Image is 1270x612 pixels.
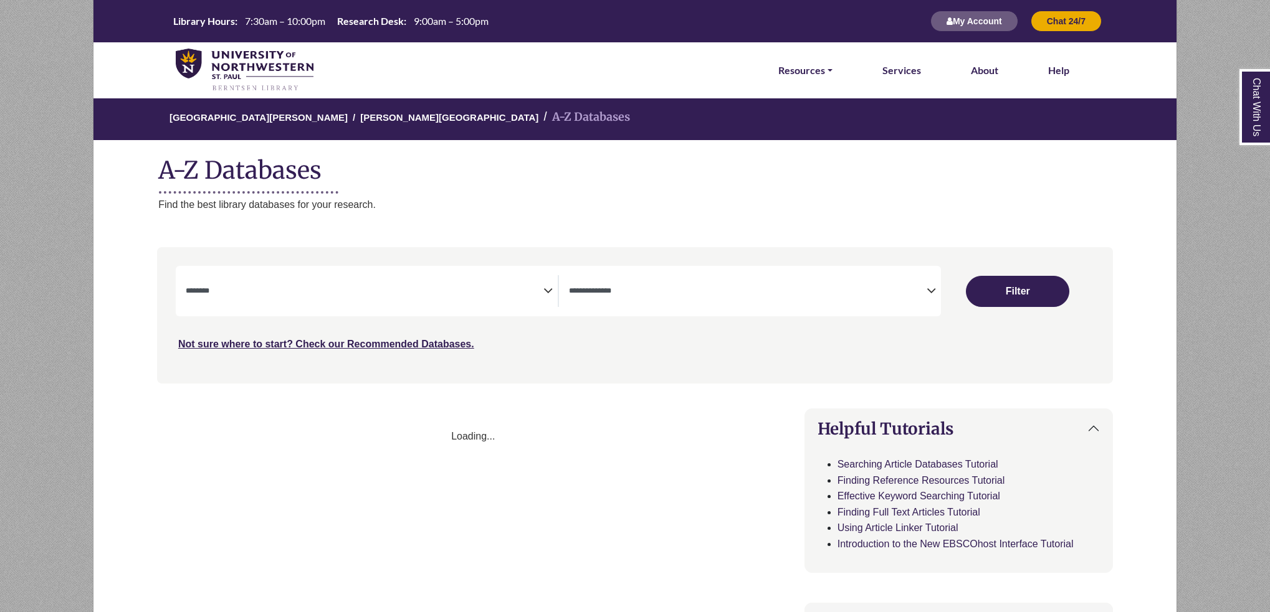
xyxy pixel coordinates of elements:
[176,49,313,92] img: library_home
[838,522,958,533] a: Using Article Linker Tutorial
[360,110,538,123] a: [PERSON_NAME][GEOGRAPHIC_DATA]
[1048,62,1069,78] a: Help
[414,15,489,27] span: 9:00am – 5:00pm
[538,108,630,126] li: A-Z Databases
[966,276,1069,307] button: Submit for Search Results
[1031,11,1102,32] button: Chat 24/7
[93,146,1177,184] h1: A-Z Databases
[157,247,1113,383] nav: Search filters
[569,287,927,297] textarea: Filter
[1031,16,1102,26] a: Chat 24/7
[882,62,921,78] a: Services
[838,459,998,469] a: Searching Article Databases Tutorial
[168,14,494,26] table: Hours Today
[971,62,998,78] a: About
[168,14,494,29] a: Hours Today
[157,428,790,445] div: Loading...
[838,507,980,517] a: Finding Full Text Articles Tutorial
[245,15,325,27] span: 7:30am – 10:00pm
[805,409,1112,448] button: Helpful Tutorials
[930,11,1018,32] button: My Account
[838,491,1000,501] a: Effective Keyword Searching Tutorial
[93,97,1177,140] nav: breadcrumb
[186,287,543,297] textarea: Filter
[168,14,238,27] th: Library Hours:
[930,16,1018,26] a: My Account
[169,110,348,123] a: [GEOGRAPHIC_DATA][PERSON_NAME]
[332,14,407,27] th: Research Desk:
[838,475,1005,486] a: Finding Reference Resources Tutorial
[838,539,1074,549] a: Introduction to the New EBSCOhost Interface Tutorial
[778,62,833,78] a: Resources
[178,339,474,349] a: Not sure where to start? Check our Recommended Databases.
[158,197,1177,213] p: Find the best library databases for your research.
